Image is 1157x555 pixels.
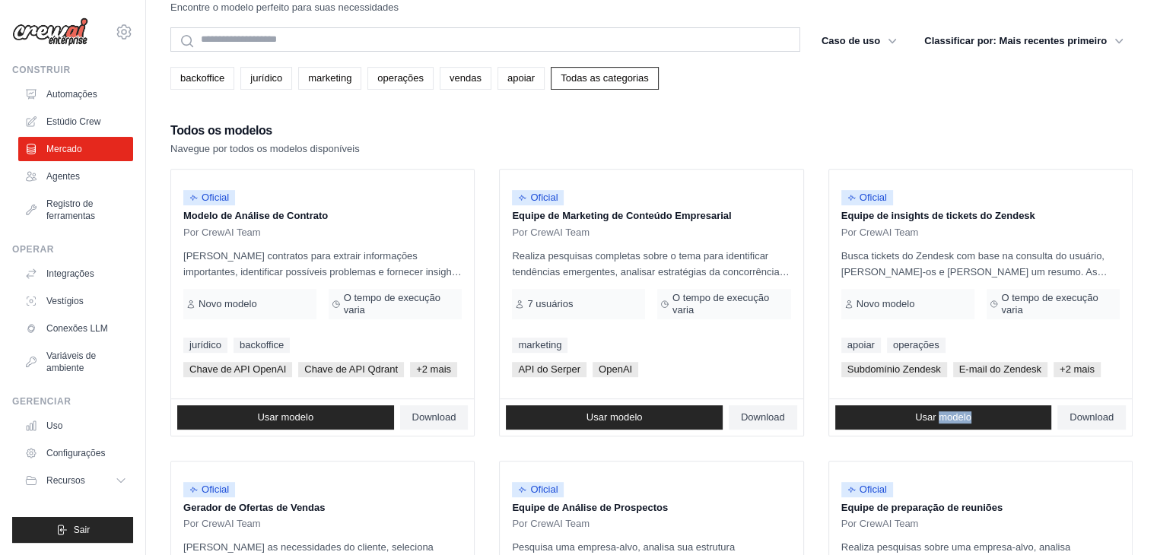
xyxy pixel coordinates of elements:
font: E-mail do Zendesk [959,363,1041,375]
font: Mercado [46,144,82,154]
font: operações [893,339,939,350]
font: Caso de uso [822,35,880,46]
font: Novo modelo [199,298,257,309]
font: 7 usuários [527,298,573,309]
button: Caso de uso [812,27,906,55]
font: Gerenciar [12,396,71,407]
a: Agentes [18,164,133,189]
font: Oficial [860,192,887,203]
button: Classificar por: Mais recentes primeiro [915,27,1133,55]
font: Oficial [530,484,558,495]
font: Classificar por: Mais recentes primeiro [924,35,1107,46]
font: Chave de API Qdrant [304,363,398,375]
font: Novo modelo [857,298,915,309]
font: Subdomínio Zendesk [847,363,941,375]
font: Usar modelo [257,411,313,423]
font: vendas [450,72,482,84]
font: marketing [518,339,561,350]
a: Integrações [18,262,133,286]
a: vendas [440,67,491,90]
a: marketing [512,338,567,353]
font: Equipe de Análise de Prospectos [512,502,668,513]
a: Estúdio Crew [18,109,133,134]
font: Equipe de Marketing de Conteúdo Empresarial [512,210,731,221]
font: Todos os modelos [170,124,272,137]
font: +2 mais [1060,363,1095,375]
font: Por CrewAI Team [841,227,919,238]
font: +2 mais [416,363,451,375]
img: Logotipo [12,17,88,46]
a: marketing [298,67,361,90]
a: backoffice [234,338,290,353]
font: backoffice [240,339,284,350]
font: Registro de ferramentas [46,198,95,221]
font: Por CrewAI Team [841,518,919,529]
a: Download [400,405,469,430]
a: operações [367,67,434,90]
font: Usar modelo [586,411,643,423]
font: Busca tickets do Zendesk com base na consulta do usuário, [PERSON_NAME]-os e [PERSON_NAME] um res... [841,250,1108,342]
font: Configurações [46,448,105,458]
font: Recursos [46,475,85,486]
font: Oficial [202,484,229,495]
font: API do Serper [518,363,580,375]
button: Sair [12,517,133,543]
font: Vestígios [46,296,84,306]
a: Vestígios [18,289,133,313]
font: O tempo de execução varia [344,292,440,316]
a: Conexões LLM [18,316,133,341]
font: Uso [46,420,62,431]
font: Operar [12,244,54,255]
font: Gerador de Ofertas de Vendas [183,502,325,513]
a: Todas as categorias [551,67,659,90]
font: Download [741,411,785,423]
a: backoffice [170,67,234,90]
a: Registro de ferramentas [18,192,133,228]
a: jurídico [240,67,292,90]
a: apoiar [841,338,881,353]
font: Download [412,411,456,423]
font: Realiza pesquisas completas sobre o tema para identificar tendências emergentes, analisar estraté... [512,250,789,422]
font: Oficial [202,192,229,203]
font: Por CrewAI Team [512,227,590,238]
font: Oficial [860,484,887,495]
a: Usar modelo [177,405,394,430]
font: Agentes [46,171,80,182]
a: jurídico [183,338,227,353]
a: Usar modelo [506,405,723,430]
font: Automações [46,89,97,100]
font: jurídico [189,339,221,350]
font: Por CrewAI Team [512,518,590,529]
a: apoiar [497,67,545,90]
font: O tempo de execução varia [1001,292,1098,316]
font: apoiar [507,72,535,84]
font: backoffice [180,72,224,84]
a: Configurações [18,441,133,465]
a: Download [1057,405,1126,430]
font: Por CrewAI Team [183,227,261,238]
a: Automações [18,82,133,106]
font: operações [377,72,424,84]
a: Download [729,405,797,430]
font: O tempo de execução varia [672,292,769,316]
font: Chave de API OpenAI [189,363,286,375]
font: Estúdio Crew [46,116,100,127]
a: Uso [18,414,133,438]
font: Download [1070,411,1114,423]
a: operações [887,338,946,353]
font: OpenAI [599,363,632,375]
font: [PERSON_NAME] contratos para extrair informações importantes, identificar possíveis problemas e f... [183,250,462,309]
font: Oficial [530,192,558,203]
font: Modelo de Análise de Contrato [183,210,328,221]
font: Navegue por todos os modelos disponíveis [170,143,360,154]
font: Equipe de preparação de reuniões [841,502,1003,513]
font: Integrações [46,268,94,279]
font: Sair [74,525,90,535]
font: Por CrewAI Team [183,518,261,529]
font: marketing [308,72,351,84]
font: Conexões LLM [46,323,108,334]
font: Usar modelo [915,411,971,423]
font: Equipe de insights de tickets do Zendesk [841,210,1035,221]
font: apoiar [847,339,875,350]
font: Todas as categorias [561,72,649,84]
